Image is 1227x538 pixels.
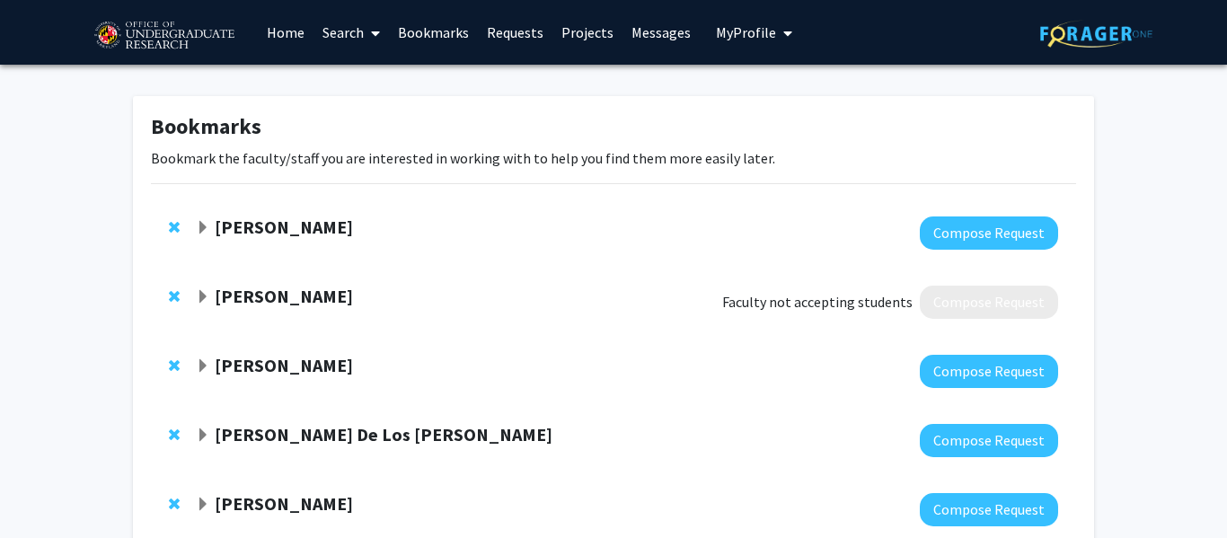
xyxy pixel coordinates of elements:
[196,498,210,512] span: Expand Alexander Shackman Bookmark
[920,424,1058,457] button: Compose Request to Andres De Los Reyes
[215,492,353,515] strong: [PERSON_NAME]
[920,216,1058,250] button: Compose Request to Yasmeen Faroqi-Shah
[151,147,1076,169] p: Bookmark the faculty/staff you are interested in working with to help you find them more easily l...
[1040,20,1152,48] img: ForagerOne Logo
[716,23,776,41] span: My Profile
[215,216,353,238] strong: [PERSON_NAME]
[169,497,180,511] span: Remove Alexander Shackman from bookmarks
[478,1,552,64] a: Requests
[389,1,478,64] a: Bookmarks
[622,1,700,64] a: Messages
[196,221,210,235] span: Expand Yasmeen Faroqi-Shah Bookmark
[169,358,180,373] span: Remove Jeremy Purcell from bookmarks
[169,289,180,304] span: Remove Jennifer Rae Myers from bookmarks
[722,291,913,313] span: Faculty not accepting students
[215,285,353,307] strong: [PERSON_NAME]
[920,355,1058,388] button: Compose Request to Jeremy Purcell
[196,428,210,443] span: Expand Andres De Los Reyes Bookmark
[196,359,210,374] span: Expand Jeremy Purcell Bookmark
[151,114,1076,140] h1: Bookmarks
[169,220,180,234] span: Remove Yasmeen Faroqi-Shah from bookmarks
[920,493,1058,526] button: Compose Request to Alexander Shackman
[920,286,1058,319] button: Compose Request to Jennifer Rae Myers
[313,1,389,64] a: Search
[215,423,552,445] strong: [PERSON_NAME] De Los [PERSON_NAME]
[552,1,622,64] a: Projects
[258,1,313,64] a: Home
[88,13,240,58] img: University of Maryland Logo
[169,428,180,442] span: Remove Andres De Los Reyes from bookmarks
[196,290,210,304] span: Expand Jennifer Rae Myers Bookmark
[215,354,353,376] strong: [PERSON_NAME]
